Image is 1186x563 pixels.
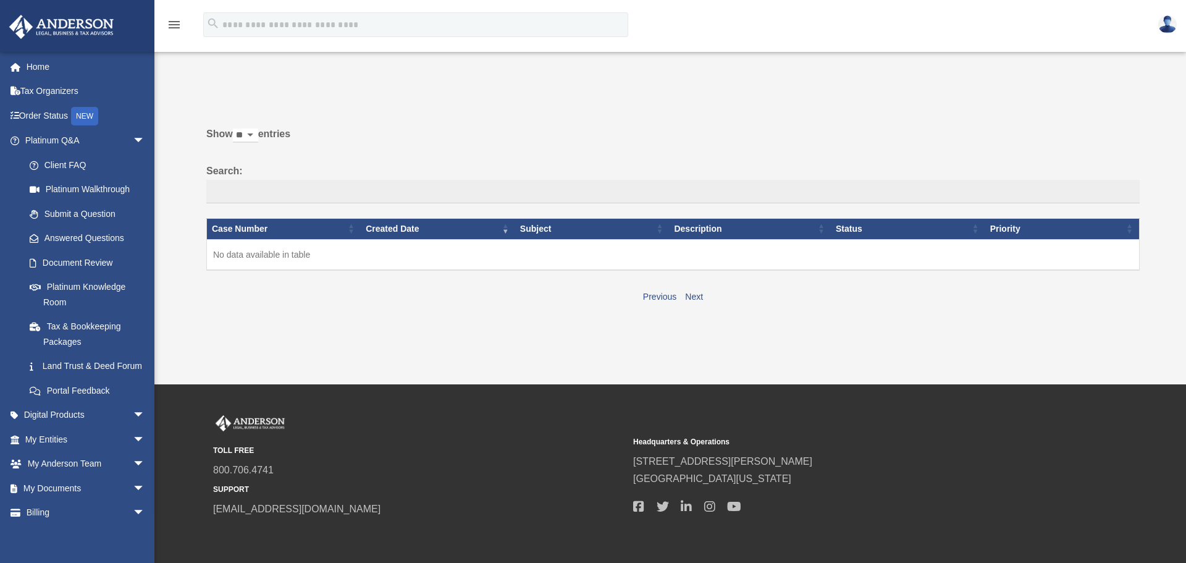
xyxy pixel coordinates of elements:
span: arrow_drop_down [133,452,158,477]
td: No data available in table [207,239,1140,270]
a: Platinum Q&Aarrow_drop_down [9,129,158,153]
a: My Documentsarrow_drop_down [9,476,164,501]
a: Previous [643,292,676,302]
a: [EMAIL_ADDRESS][DOMAIN_NAME] [213,504,381,514]
a: Billingarrow_drop_down [9,501,164,525]
a: Platinum Walkthrough [17,177,158,202]
a: Answered Questions [17,226,151,251]
a: Order StatusNEW [9,103,164,129]
a: Land Trust & Deed Forum [17,354,158,379]
a: menu [167,22,182,32]
img: User Pic [1158,15,1177,33]
a: 800.706.4741 [213,465,274,475]
small: SUPPORT [213,483,625,496]
th: Priority: activate to sort column ascending [985,218,1140,239]
a: Digital Productsarrow_drop_down [9,403,164,428]
a: My Entitiesarrow_drop_down [9,427,164,452]
a: Document Review [17,250,158,275]
a: My Anderson Teamarrow_drop_down [9,452,164,476]
span: arrow_drop_down [133,403,158,428]
select: Showentries [233,129,258,143]
img: Anderson Advisors Platinum Portal [6,15,117,39]
label: Show entries [206,125,1140,155]
a: [STREET_ADDRESS][PERSON_NAME] [633,456,812,467]
a: Home [9,54,164,79]
th: Case Number: activate to sort column ascending [207,218,361,239]
div: NEW [71,107,98,125]
small: Headquarters & Operations [633,436,1045,449]
a: Next [685,292,703,302]
i: search [206,17,220,30]
i: menu [167,17,182,32]
a: Portal Feedback [17,378,158,403]
small: TOLL FREE [213,444,625,457]
a: Platinum Knowledge Room [17,275,158,315]
span: arrow_drop_down [133,501,158,526]
a: [GEOGRAPHIC_DATA][US_STATE] [633,473,791,484]
a: Client FAQ [17,153,158,177]
span: arrow_drop_down [133,427,158,452]
a: Tax & Bookkeeping Packages [17,315,158,354]
th: Subject: activate to sort column ascending [515,218,670,239]
a: Tax Organizers [9,79,164,104]
img: Anderson Advisors Platinum Portal [213,415,287,431]
th: Status: activate to sort column ascending [831,218,985,239]
th: Description: activate to sort column ascending [669,218,831,239]
th: Created Date: activate to sort column ascending [361,218,515,239]
span: arrow_drop_down [133,476,158,501]
a: Submit a Question [17,201,158,226]
input: Search: [206,180,1140,203]
label: Search: [206,163,1140,203]
span: arrow_drop_down [133,129,158,154]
